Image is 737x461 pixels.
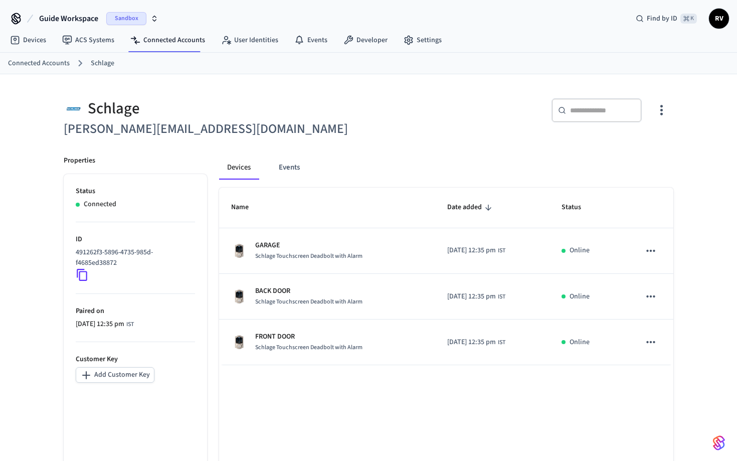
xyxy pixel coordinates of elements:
[54,31,122,49] a: ACS Systems
[710,10,728,28] span: RV
[219,188,673,365] table: sticky table
[8,58,70,69] a: Connected Accounts
[255,240,362,251] p: GARAGE
[231,334,247,350] img: Schlage Sense Smart Deadbolt with Camelot Trim, Front
[570,245,590,256] p: Online
[447,245,505,256] div: Asia/Calcutta
[709,9,729,29] button: RV
[106,12,146,25] span: Sandbox
[213,31,286,49] a: User Identities
[219,156,673,180] div: connected account tabs
[647,14,677,24] span: Find by ID
[447,291,496,302] span: [DATE] 12:35 pm
[231,288,247,304] img: Schlage Sense Smart Deadbolt with Camelot Trim, Front
[570,291,590,302] p: Online
[498,338,505,347] span: IST
[91,58,114,69] a: Schlage
[255,297,362,306] span: Schlage Touchscreen Deadbolt with Alarm
[396,31,450,49] a: Settings
[64,156,95,166] p: Properties
[680,14,697,24] span: ⌘ K
[231,200,262,215] span: Name
[255,286,362,296] p: BACK DOOR
[271,156,308,180] button: Events
[447,291,505,302] div: Asia/Calcutta
[713,435,725,451] img: SeamLogoGradient.69752ec5.svg
[76,186,195,197] p: Status
[447,337,505,348] div: Asia/Calcutta
[447,200,495,215] span: Date added
[76,234,195,245] p: ID
[64,119,362,139] h6: [PERSON_NAME][EMAIL_ADDRESS][DOMAIN_NAME]
[255,252,362,260] span: Schlage Touchscreen Deadbolt with Alarm
[84,199,116,210] p: Connected
[498,246,505,255] span: IST
[64,98,362,119] div: Schlage
[76,306,195,317] p: Paired on
[76,319,134,330] div: Asia/Calcutta
[126,320,134,329] span: IST
[286,31,335,49] a: Events
[76,354,195,365] p: Customer Key
[335,31,396,49] a: Developer
[447,245,496,256] span: [DATE] 12:35 pm
[231,243,247,259] img: Schlage Sense Smart Deadbolt with Camelot Trim, Front
[76,367,154,383] button: Add Customer Key
[570,337,590,348] p: Online
[255,343,362,352] span: Schlage Touchscreen Deadbolt with Alarm
[39,13,98,25] span: Guide Workspace
[562,200,594,215] span: Status
[64,98,84,119] img: Schlage Logo, Square
[76,319,124,330] span: [DATE] 12:35 pm
[122,31,213,49] a: Connected Accounts
[628,10,705,28] div: Find by ID⌘ K
[447,337,496,348] span: [DATE] 12:35 pm
[219,156,259,180] button: Devices
[498,292,505,301] span: IST
[255,332,362,342] p: FRONT DOOR
[76,247,191,268] p: 491262f3-5896-4735-985d-f4685ed38872
[2,31,54,49] a: Devices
